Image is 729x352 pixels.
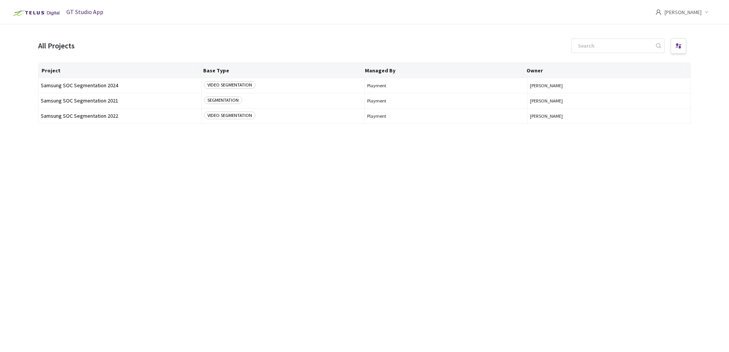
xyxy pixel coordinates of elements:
[530,113,688,119] span: [PERSON_NAME]
[367,113,525,119] span: Playment
[655,9,662,15] span: user
[523,63,685,78] th: Owner
[66,8,103,16] span: GT Studio App
[204,112,255,119] span: VIDEO SEGMENTATION
[38,40,75,51] div: All Projects
[705,10,708,14] span: down
[367,83,525,88] span: Playment
[41,83,199,88] span: Samsung SOC Segmentation 2024
[362,63,523,78] th: Managed By
[200,63,362,78] th: Base Type
[204,81,255,89] span: VIDEO SEGMENTATION
[367,98,525,104] span: Playment
[41,98,199,104] span: Samsung SOC Segmentation 2021
[530,98,688,104] span: [PERSON_NAME]
[204,96,242,104] span: SEGMENTATION
[573,39,655,53] input: Search
[41,113,199,119] span: Samsung SOC Segmentation 2022
[39,63,200,78] th: Project
[9,7,62,19] img: Telus
[530,83,688,88] span: [PERSON_NAME]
